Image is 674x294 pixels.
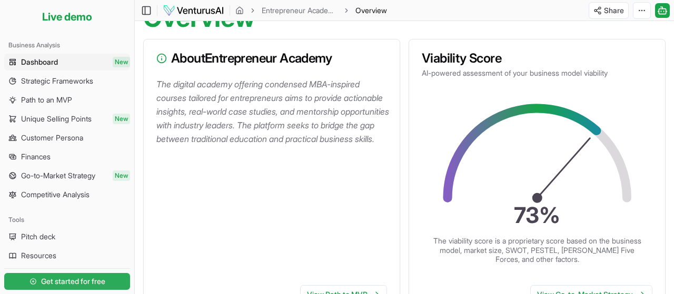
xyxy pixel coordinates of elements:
span: Customer Persona [21,133,83,143]
span: Dashboard [21,57,58,67]
a: Path to an MVP [4,92,130,108]
h3: About Entrepreneur Academy [156,52,387,65]
p: The viability score is a proprietary score based on the business model, market size, SWOT, PESTEL... [432,236,642,264]
nav: breadcrumb [235,5,387,16]
span: New [113,57,130,67]
button: Share [589,2,629,19]
span: New [113,114,130,124]
a: Unique Selling PointsNew [4,110,130,127]
text: 73 % [514,202,560,228]
img: logo [163,4,224,17]
p: AI-powered assessment of your business model viability [422,68,652,78]
div: Business Analysis [4,37,130,54]
div: Tools [4,211,130,228]
span: Pitch deck [21,231,55,242]
a: Strategic Frameworks [4,73,130,89]
a: Competitive Analysis [4,186,130,203]
a: Entrepreneur Academy [262,5,338,16]
span: Overview [355,5,387,16]
p: The digital academy offering condensed MBA-inspired courses tailored for entrepreneurs aims to pr... [156,77,391,146]
span: New [113,170,130,181]
a: Customer Persona [4,129,130,146]
span: Get started for free [41,276,105,287]
button: Get started for free [4,273,130,290]
a: Get started for free [4,271,130,292]
span: Resources [21,250,56,261]
a: Resources [4,247,130,264]
span: Finances [21,151,51,162]
span: Unique Selling Points [21,114,92,124]
span: Go-to-Market Strategy [21,170,95,181]
a: Pitch deck [4,228,130,245]
a: DashboardNew [4,54,130,70]
span: Strategic Frameworks [21,76,93,86]
span: Path to an MVP [21,95,72,105]
a: Go-to-Market StrategyNew [4,167,130,184]
a: Finances [4,148,130,165]
span: Share [604,5,624,16]
span: Competitive Analysis [21,189,90,200]
h3: Viability Score [422,52,652,65]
